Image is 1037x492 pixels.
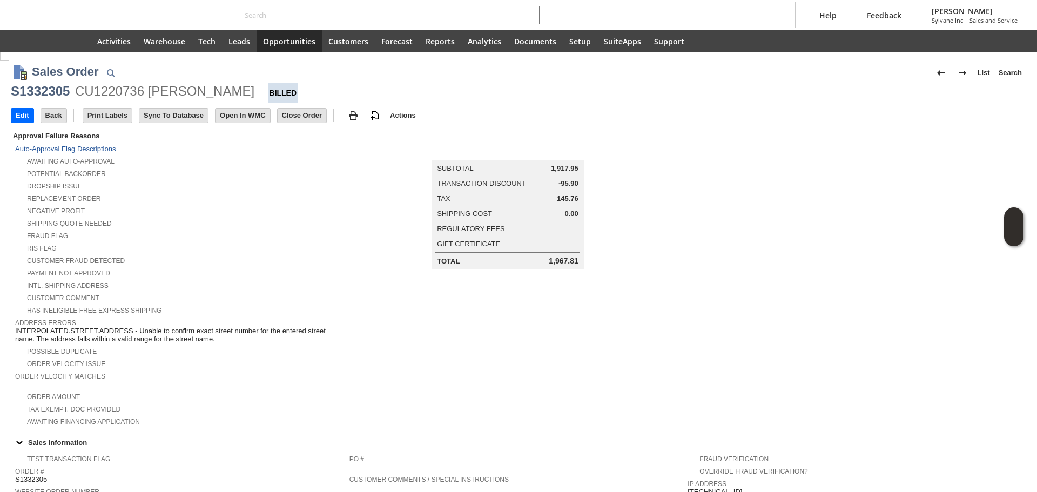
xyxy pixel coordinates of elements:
[551,164,578,173] span: 1,917.95
[139,109,208,123] input: Sync To Database
[268,83,299,103] div: Billed
[514,36,556,46] span: Documents
[699,468,807,475] a: Override Fraud Verification?
[222,30,257,52] a: Leads
[27,245,57,252] a: RIS flag
[349,455,364,463] a: PO #
[257,30,322,52] a: Opportunities
[328,36,368,46] span: Customers
[15,327,344,343] span: INTERPOLATED.STREET.ADDRESS - Unable to confirm exact street number for the entered street name. ...
[819,10,837,21] span: Help
[461,30,508,52] a: Analytics
[564,210,578,218] span: 0.00
[437,179,526,187] a: Transaction Discount
[27,406,120,413] a: Tax Exempt. Doc Provided
[932,6,1018,16] span: [PERSON_NAME]
[1004,227,1023,247] span: Oracle Guided Learning Widget. To move around, please hold and drag
[15,319,76,327] a: Address Errors
[137,30,192,52] a: Warehouse
[648,30,691,52] a: Support
[654,36,684,46] span: Support
[41,109,66,123] input: Back
[19,35,32,48] svg: Recent Records
[27,455,110,463] a: Test Transaction Flag
[91,30,137,52] a: Activities
[45,35,58,48] svg: Shortcuts
[65,30,91,52] a: Home
[563,30,597,52] a: Setup
[11,130,345,142] div: Approval Failure Reasons
[932,16,963,24] span: Sylvane Inc
[437,225,504,233] a: Regulatory Fees
[557,194,578,203] span: 145.76
[27,269,110,277] a: Payment not approved
[71,35,84,48] svg: Home
[97,36,131,46] span: Activities
[104,66,117,79] img: Quick Find
[468,36,501,46] span: Analytics
[27,360,105,368] a: Order Velocity Issue
[368,109,381,122] img: add-record.svg
[969,16,1018,24] span: Sales and Service
[27,183,82,190] a: Dropship Issue
[27,220,112,227] a: Shipping Quote Needed
[699,455,769,463] a: Fraud Verification
[558,179,578,188] span: -95.90
[508,30,563,52] a: Documents
[432,143,584,160] caption: Summary
[228,36,250,46] span: Leads
[549,257,578,266] span: 1,967.81
[27,307,161,314] a: Has Ineligible Free Express Shipping
[437,240,500,248] a: Gift Certificate
[11,435,1022,449] div: Sales Information
[27,195,100,203] a: Replacement Order
[867,10,901,21] span: Feedback
[569,36,591,46] span: Setup
[426,36,455,46] span: Reports
[27,282,109,289] a: Intl. Shipping Address
[604,36,641,46] span: SuiteApps
[973,64,994,82] a: List
[688,480,726,488] a: IP Address
[322,30,375,52] a: Customers
[1004,207,1023,246] iframe: Click here to launch Oracle Guided Learning Help Panel
[27,158,115,165] a: Awaiting Auto-Approval
[11,83,70,100] div: S1332305
[965,16,967,24] span: -
[192,30,222,52] a: Tech
[11,109,33,123] input: Edit
[437,210,492,218] a: Shipping Cost
[13,30,39,52] a: Recent Records
[524,9,537,22] svg: Search
[39,30,65,52] div: Shortcuts
[15,145,116,153] a: Auto-Approval Flag Descriptions
[83,109,132,123] input: Print Labels
[27,257,125,265] a: Customer Fraud Detected
[144,36,185,46] span: Warehouse
[27,207,85,215] a: Negative Profit
[243,9,524,22] input: Search
[994,64,1026,82] a: Search
[32,63,99,80] h1: Sales Order
[263,36,315,46] span: Opportunities
[27,294,99,302] a: Customer Comment
[15,475,47,484] span: S1332305
[381,36,413,46] span: Forecast
[437,194,450,203] a: Tax
[419,30,461,52] a: Reports
[216,109,270,123] input: Open In WMC
[27,170,106,178] a: Potential Backorder
[11,435,1026,449] td: Sales Information
[27,418,140,426] a: Awaiting Financing Application
[278,109,326,123] input: Close Order
[27,232,68,240] a: Fraud Flag
[15,373,105,380] a: Order Velocity Matches
[27,348,97,355] a: Possible Duplicate
[347,109,360,122] img: print.svg
[437,164,473,172] a: Subtotal
[349,476,509,483] a: Customer Comments / Special Instructions
[75,83,254,100] div: CU1220736 [PERSON_NAME]
[934,66,947,79] img: Previous
[15,468,44,475] a: Order #
[27,393,80,401] a: Order Amount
